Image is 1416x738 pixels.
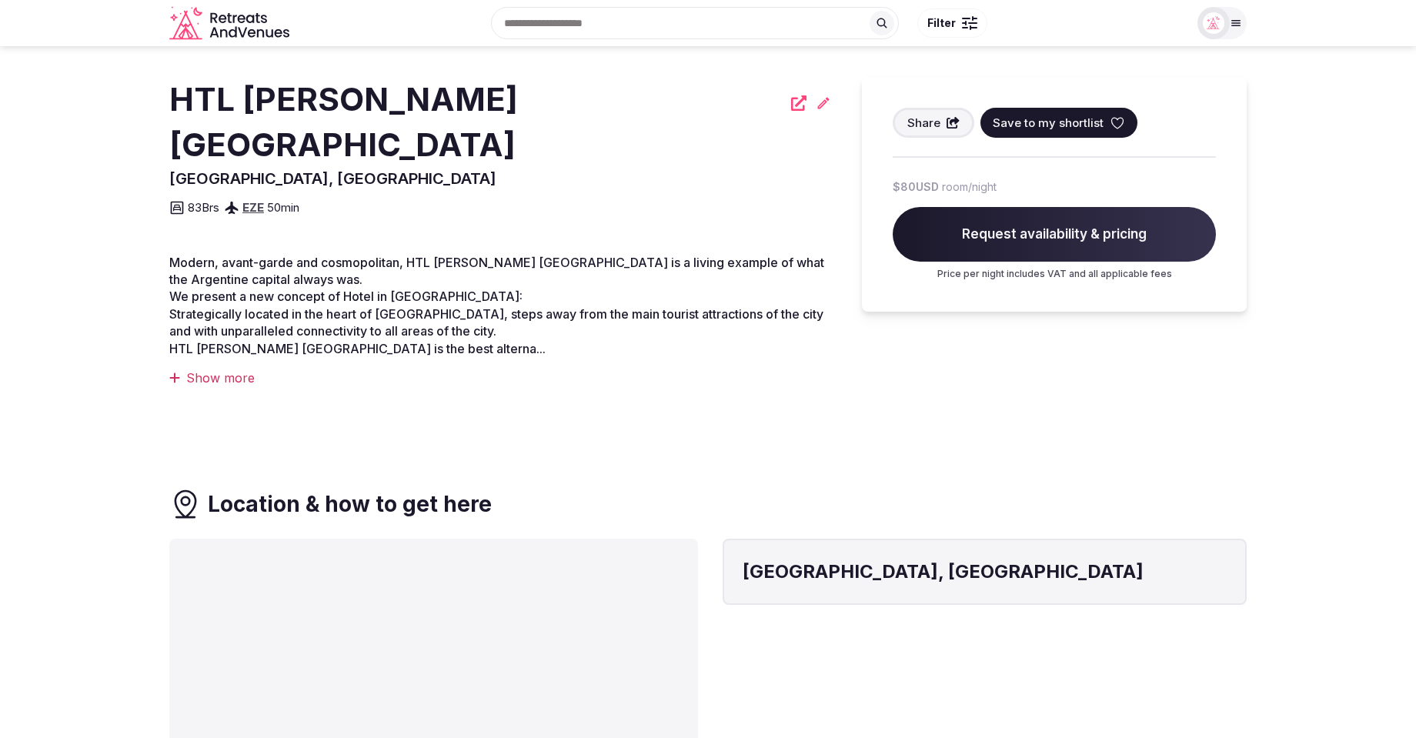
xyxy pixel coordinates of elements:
[980,108,1137,138] button: Save to my shortlist
[169,369,831,386] div: Show more
[893,108,974,138] button: Share
[169,6,292,41] a: Visit the homepage
[893,207,1216,262] span: Request availability & pricing
[169,77,782,168] h2: HTL [PERSON_NAME] [GEOGRAPHIC_DATA]
[169,255,824,287] span: Modern, avant-garde and cosmopolitan, HTL [PERSON_NAME] [GEOGRAPHIC_DATA] is a living example of ...
[242,200,264,215] a: EZE
[188,199,219,215] span: 83 Brs
[169,289,523,304] span: We present a new concept of Hotel in [GEOGRAPHIC_DATA]:
[743,559,1227,585] h4: [GEOGRAPHIC_DATA], [GEOGRAPHIC_DATA]
[169,6,292,41] svg: Retreats and Venues company logo
[993,115,1104,131] span: Save to my shortlist
[927,15,956,31] span: Filter
[169,169,496,188] span: [GEOGRAPHIC_DATA], [GEOGRAPHIC_DATA]
[907,115,940,131] span: Share
[893,268,1216,281] p: Price per night includes VAT and all applicable fees
[169,341,546,356] span: HTL [PERSON_NAME] [GEOGRAPHIC_DATA] is the best alterna...
[267,199,299,215] span: 50 min
[942,179,997,195] span: room/night
[917,8,987,38] button: Filter
[1203,12,1224,34] img: miaceralde
[893,179,939,195] span: $80 USD
[208,489,492,519] h3: Location & how to get here
[169,306,823,339] span: Strategically located in the heart of [GEOGRAPHIC_DATA], steps away from the main tourist attract...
